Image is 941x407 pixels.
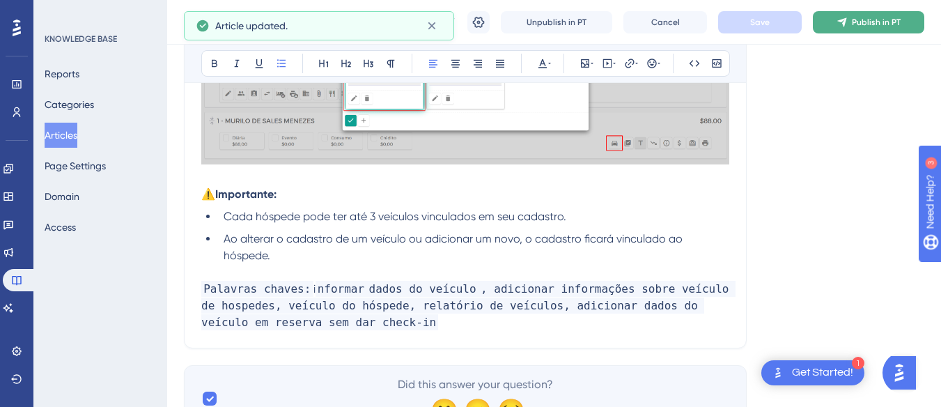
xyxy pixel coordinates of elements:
span: Palavras chaves: [201,281,313,297]
div: Get Started! [792,365,853,381]
span: nformar [316,281,367,297]
div: KNOWLEDGE BASE [45,33,117,45]
div: 3 [97,7,101,18]
span: Ao alterar o cadastro de um veículo ou adicionar um novo, o cadastro ficará vinculado ao hóspede. [224,232,685,262]
span: Cancel [651,17,680,28]
button: Save [718,11,802,33]
button: Access [45,215,76,240]
span: Save [750,17,770,28]
strong: ⚠️Importante: [201,187,277,201]
button: Unpublish in PT [501,11,612,33]
span: Publish in PT [852,17,901,28]
button: Reports [45,61,79,86]
span: Unpublish in PT [527,17,586,28]
button: Publish in PT [813,11,924,33]
img: launcher-image-alternative-text [770,364,786,381]
span: Cada hóspede pode ter até 3 veículos vinculados em seu cadastro. [224,210,566,223]
span: Article updated. [215,17,288,34]
span: Need Help? [33,3,87,20]
button: Articles [45,123,77,148]
button: Page Settings [45,153,106,178]
div: 1 [852,357,864,369]
span: , adicionar informações sobre veículo de hospedes, veículo do hóspede, relatório de veículos, adi... [201,281,736,330]
button: Cancel [623,11,707,33]
button: Categories [45,92,94,117]
span: Did this answer your question? [398,376,553,393]
button: Domain [45,184,79,209]
span: i [313,282,316,295]
iframe: UserGuiding AI Assistant Launcher [882,352,924,394]
div: Open Get Started! checklist, remaining modules: 1 [761,360,864,385]
strong: dados do veículo [366,281,479,297]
